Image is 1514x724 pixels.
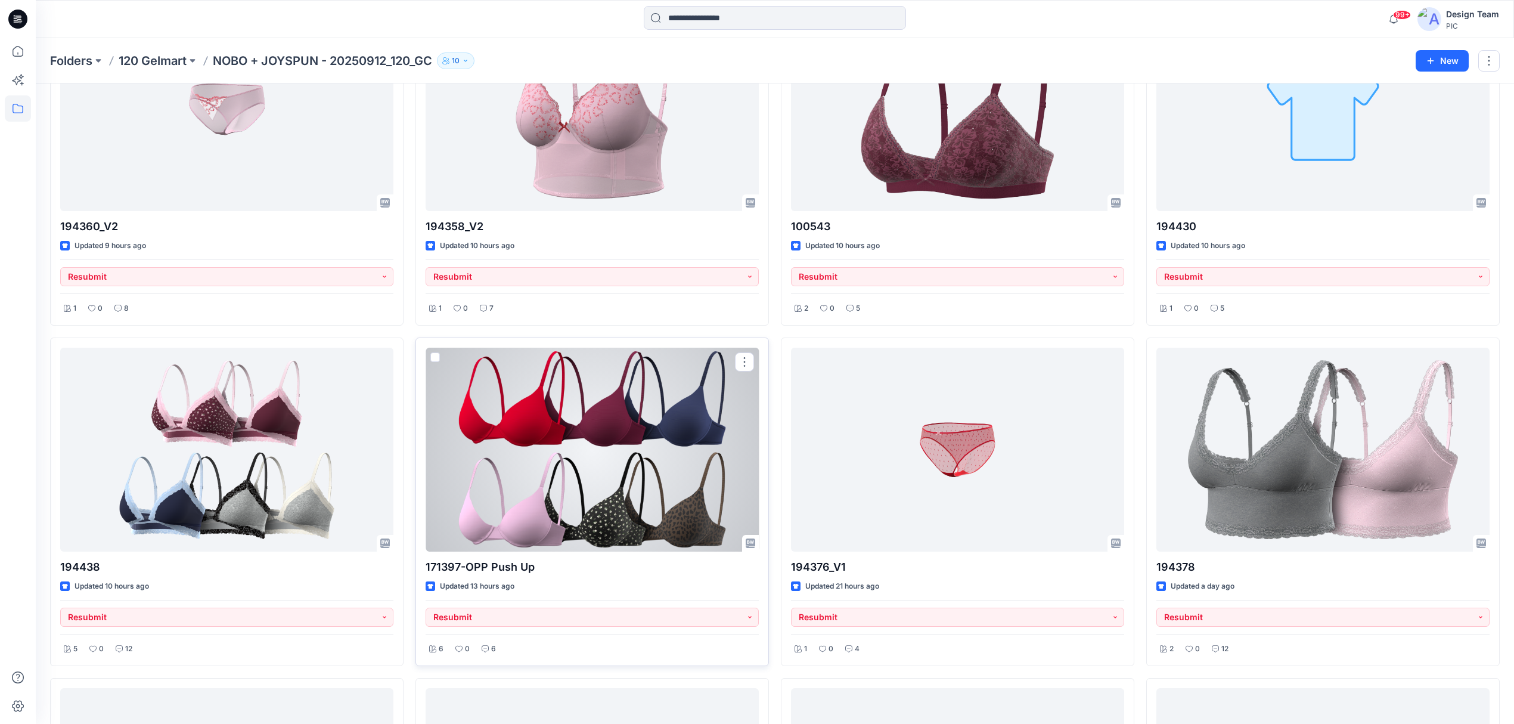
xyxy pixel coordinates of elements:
[463,302,468,315] p: 0
[125,643,132,655] p: 12
[213,52,432,69] p: NOBO + JOYSPUN - 20250912_120_GC
[440,580,514,593] p: Updated 13 hours ago
[1416,50,1469,72] button: New
[1169,302,1172,315] p: 1
[426,7,759,211] a: 194358_V2
[805,580,879,593] p: Updated 21 hours ago
[1446,7,1499,21] div: Design Team
[60,348,393,552] a: 194438
[791,218,1124,235] p: 100543
[439,643,443,655] p: 6
[426,348,759,552] a: 171397-OPP Push Up
[99,643,104,655] p: 0
[1221,643,1228,655] p: 12
[60,218,393,235] p: 194360_V2
[855,643,860,655] p: 4
[439,302,442,315] p: 1
[119,52,187,69] a: 120 Gelmart
[75,580,149,593] p: Updated 10 hours ago
[452,54,460,67] p: 10
[491,643,496,655] p: 6
[124,302,129,315] p: 8
[1156,348,1490,552] a: 194378
[437,52,474,69] button: 10
[804,643,807,655] p: 1
[73,643,77,655] p: 5
[1417,7,1441,31] img: avatar
[1446,21,1499,30] div: PIC
[856,302,860,315] p: 5
[791,7,1124,211] a: 100543
[60,559,393,576] p: 194438
[1194,302,1199,315] p: 0
[465,643,470,655] p: 0
[50,52,92,69] a: Folders
[426,559,759,576] p: 171397-OPP Push Up
[489,302,494,315] p: 7
[1169,643,1174,655] p: 2
[1156,218,1490,235] p: 194430
[1171,240,1245,252] p: Updated 10 hours ago
[1156,7,1490,211] a: 194430
[1195,643,1200,655] p: 0
[75,240,146,252] p: Updated 9 hours ago
[791,348,1124,552] a: 194376_V1
[804,302,808,315] p: 2
[791,559,1124,576] p: 194376_V1
[426,218,759,235] p: 194358_V2
[1220,302,1224,315] p: 5
[1171,580,1234,593] p: Updated a day ago
[98,302,103,315] p: 0
[830,302,834,315] p: 0
[60,7,393,211] a: 194360_V2
[1156,559,1490,576] p: 194378
[805,240,880,252] p: Updated 10 hours ago
[1393,10,1411,20] span: 99+
[829,643,833,655] p: 0
[440,240,514,252] p: Updated 10 hours ago
[73,302,76,315] p: 1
